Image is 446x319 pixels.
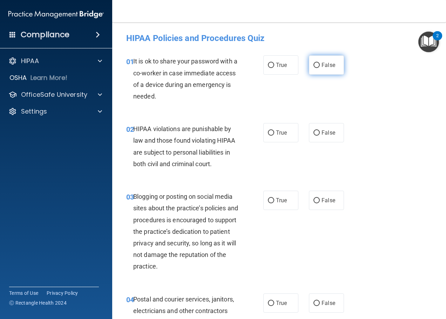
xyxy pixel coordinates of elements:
p: Learn More! [31,74,68,82]
span: False [322,129,335,136]
span: False [322,62,335,68]
a: Privacy Policy [47,290,78,297]
a: Terms of Use [9,290,38,297]
span: True [276,129,287,136]
input: True [268,301,274,306]
p: HIPAA [21,57,39,65]
span: Ⓒ Rectangle Health 2024 [9,299,67,306]
input: False [313,63,320,68]
input: True [268,198,274,203]
h4: Compliance [21,30,69,40]
p: OfficeSafe University [21,90,87,99]
a: Settings [8,107,102,116]
input: False [313,301,320,306]
input: False [313,198,320,203]
span: It is ok to share your password with a co-worker in case immediate access of a device during an e... [133,57,237,100]
span: False [322,197,335,204]
span: 01 [126,57,134,66]
input: True [268,130,274,136]
span: HIPAA violations are punishable by law and those found violating HIPAA are subject to personal li... [133,125,236,168]
span: 02 [126,125,134,134]
span: 03 [126,193,134,201]
span: False [322,300,335,306]
img: PMB logo [8,7,104,21]
span: Blogging or posting on social media sites about the practice’s policies and procedures is encoura... [133,193,238,270]
h4: HIPAA Policies and Procedures Quiz [126,34,432,43]
p: OSHA [9,74,27,82]
button: Open Resource Center, 2 new notifications [418,32,439,52]
span: True [276,300,287,306]
div: 2 [436,36,439,45]
p: Settings [21,107,47,116]
span: True [276,197,287,204]
input: False [313,130,320,136]
span: True [276,62,287,68]
input: True [268,63,274,68]
span: 04 [126,296,134,304]
a: HIPAA [8,57,102,65]
a: OfficeSafe University [8,90,102,99]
